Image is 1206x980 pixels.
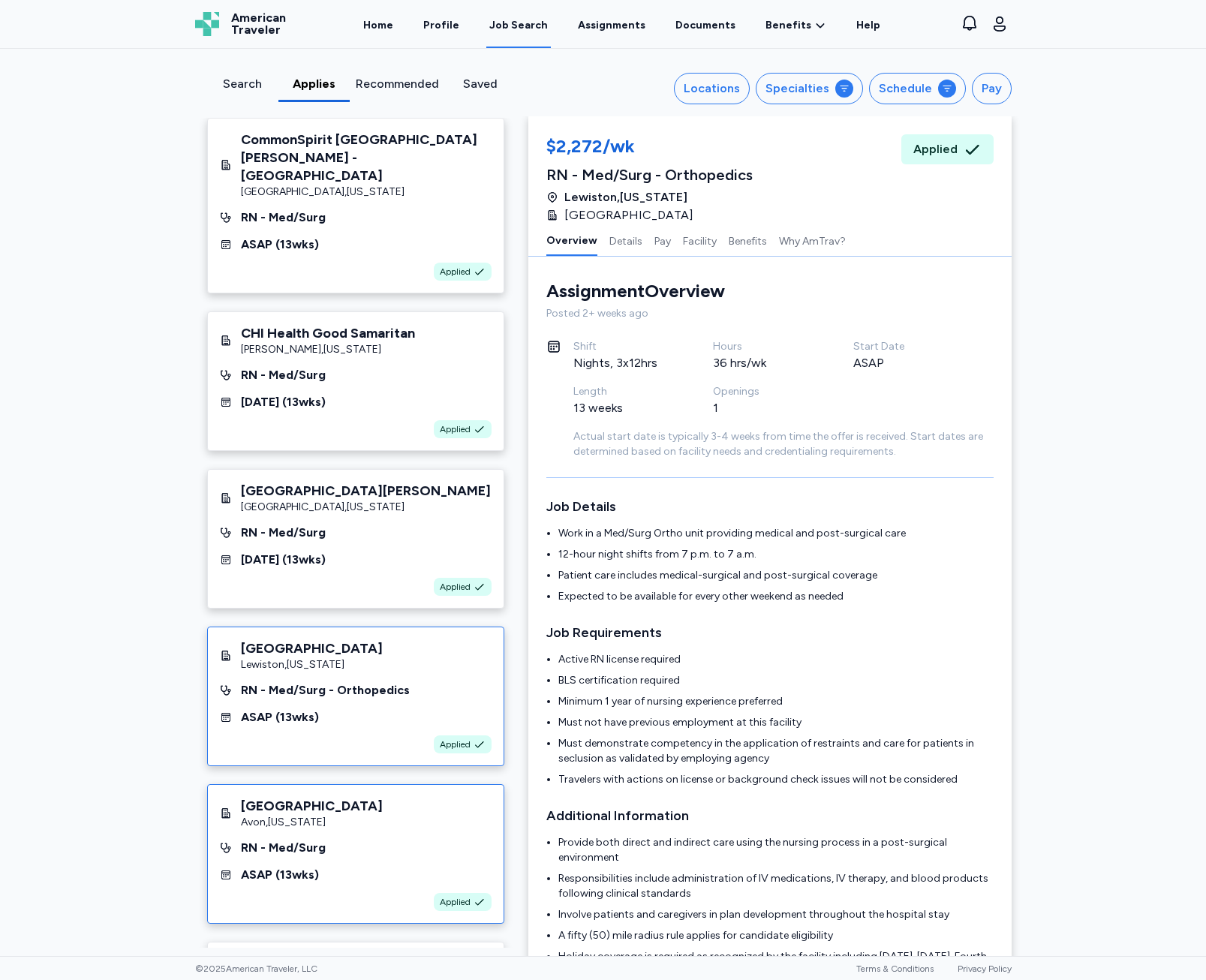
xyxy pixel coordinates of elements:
div: [DATE] ( 13 wks) [241,393,326,411]
div: Start Date [853,339,958,354]
div: RN - Med/Surg [241,366,326,384]
div: ASAP ( 13 wks) [241,708,319,726]
div: Locations [684,80,740,98]
div: 1 [713,399,817,417]
div: [GEOGRAPHIC_DATA][PERSON_NAME] [241,482,491,500]
span: [GEOGRAPHIC_DATA] [564,206,693,224]
button: Why AmTrav? [779,224,846,256]
li: Must not have previous employment at this facility [558,715,994,730]
div: CommonSpirit [GEOGRAPHIC_DATA][PERSON_NAME] - [GEOGRAPHIC_DATA] [241,131,492,185]
li: Expected to be available for every other weekend as needed [558,589,994,604]
button: Specialties [756,73,863,104]
a: Benefits [765,18,826,33]
li: Holiday coverage is required as recognized by the facility including [DATE], [DATE], Fourth of Ju... [558,949,994,979]
span: Applied [440,266,471,278]
div: RN - Med/Surg [241,839,326,857]
span: American Traveler [231,12,286,36]
div: Shift [573,339,678,354]
a: Terms & Conditions [856,963,934,974]
div: Specialties [765,80,829,98]
div: [GEOGRAPHIC_DATA] , [US_STATE] [241,185,492,200]
div: Avon , [US_STATE] [241,815,383,830]
li: Patient care includes medical-surgical and post-surgical coverage [558,568,994,583]
h3: Job Details [546,496,994,517]
div: [GEOGRAPHIC_DATA] [241,797,383,815]
div: RN - Med/Surg - Orthopedics [241,681,410,699]
button: Schedule [869,73,966,104]
div: 36 hrs/wk [713,354,817,372]
div: ASAP [853,354,958,372]
div: RN - Med/Surg [241,524,326,542]
div: Assignment Overview [546,279,725,303]
button: Details [609,224,642,256]
div: 13 weeks [573,399,678,417]
div: Pay [982,80,1002,98]
span: Lewiston , [US_STATE] [564,188,687,206]
button: Pay [654,224,671,256]
div: Length [573,384,678,399]
li: Work in a Med/Surg Ortho unit providing medical and post-surgical care [558,526,994,541]
div: Hours [713,339,817,354]
span: Applied [913,140,958,158]
div: Nights, 3x12hrs [573,354,678,372]
img: Logo [195,12,219,36]
a: Job Search [486,2,551,48]
span: Applied [440,896,471,908]
span: © 2025 American Traveler, LLC [195,963,317,975]
h3: Additional Information [546,805,994,826]
div: [GEOGRAPHIC_DATA] , [US_STATE] [241,500,491,515]
div: Recommended [356,75,439,93]
li: Minimum 1 year of nursing experience preferred [558,694,994,709]
span: Applied [440,738,471,750]
li: Provide both direct and indirect care using the nursing process in a post-surgical environment [558,835,994,865]
div: Lewiston , [US_STATE] [241,657,383,672]
div: Search [213,75,272,93]
li: Involve patients and caregivers in plan development throughout the hospital stay [558,907,994,922]
li: 12-hour night shifts from 7 p.m. to 7 a.m. [558,547,994,562]
div: RN - Med/Surg - Orthopedics [546,164,753,185]
div: Actual start date is typically 3-4 weeks from time the offer is received. Start dates are determi... [573,429,994,459]
span: Applied [440,581,471,593]
li: Active RN license required [558,652,994,667]
li: A fifty (50) mile radius rule applies for candidate eligibility [558,928,994,943]
button: Pay [972,73,1012,104]
button: Locations [674,73,750,104]
div: [DATE] ( 13 wks) [241,551,326,569]
button: Facility [683,224,717,256]
a: Privacy Policy [958,963,1012,974]
div: ASAP ( 13 wks) [241,236,319,254]
span: Applied [440,423,471,435]
div: ASAP ( 13 wks) [241,866,319,884]
button: Overview [546,224,597,256]
li: Travelers with actions on license or background check issues will not be considered [558,772,994,787]
div: [PERSON_NAME] , [US_STATE] [241,342,415,357]
div: RN - Med/Surg [241,209,326,227]
li: Responsibilities include administration of IV medications, IV therapy, and blood products followi... [558,871,994,901]
span: Benefits [765,18,811,33]
button: Benefits [729,224,767,256]
div: Applies [284,75,344,93]
h3: Job Requirements [546,622,994,643]
div: Job Search [489,18,548,33]
div: Posted 2+ weeks ago [546,306,994,321]
div: [GEOGRAPHIC_DATA] [241,639,383,657]
div: Openings [713,384,817,399]
div: Schedule [879,80,932,98]
div: Saved [451,75,510,93]
div: $2,272/wk [546,134,753,161]
div: CHI Health Good Samaritan [241,324,415,342]
li: Must demonstrate competency in the application of restraints and care for patients in seclusion a... [558,736,994,766]
li: BLS certification required [558,673,994,688]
